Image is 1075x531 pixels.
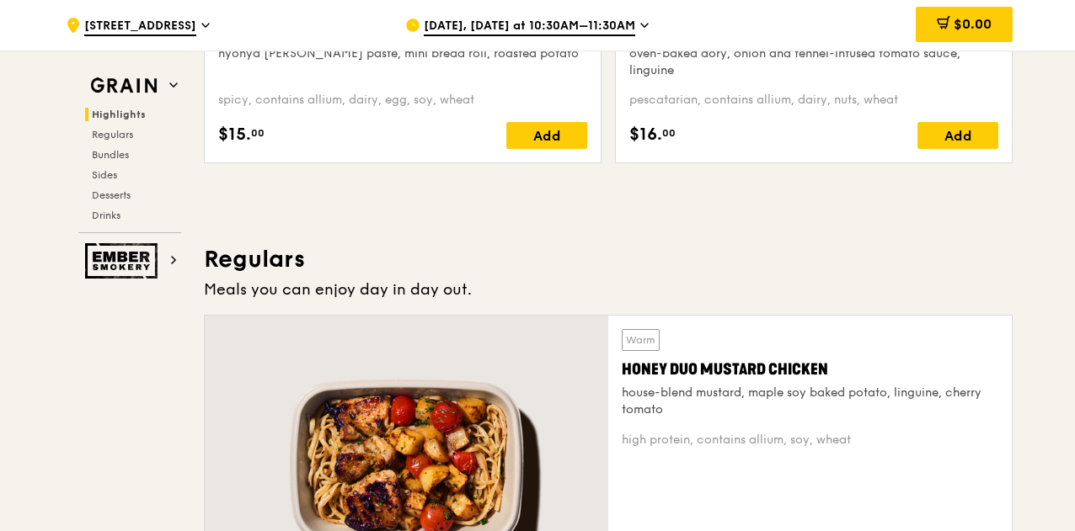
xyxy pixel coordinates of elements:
[622,432,998,449] div: high protein, contains allium, soy, wheat
[917,122,998,149] div: Add
[92,189,131,201] span: Desserts
[85,243,163,279] img: Ember Smokery web logo
[218,122,251,147] span: $15.
[92,169,117,181] span: Sides
[85,71,163,101] img: Grain web logo
[92,210,120,221] span: Drinks
[92,129,133,141] span: Regulars
[251,126,265,140] span: 00
[506,122,587,149] div: Add
[622,358,998,381] div: Honey Duo Mustard Chicken
[92,109,146,120] span: Highlights
[622,385,998,418] div: house-blend mustard, maple soy baked potato, linguine, cherry tomato
[622,329,660,351] div: Warm
[204,278,1013,301] div: Meals you can enjoy day in day out.
[662,126,676,140] span: 00
[954,16,992,32] span: $0.00
[92,149,129,161] span: Bundles
[204,244,1013,274] h3: Regulars
[629,92,998,109] div: pescatarian, contains allium, dairy, nuts, wheat
[424,18,635,36] span: [DATE], [DATE] at 10:30AM–11:30AM
[218,92,587,109] div: spicy, contains allium, dairy, egg, soy, wheat
[629,45,998,79] div: oven-baked dory, onion and fennel-infused tomato sauce, linguine
[629,122,662,147] span: $16.
[218,45,587,62] div: nyonya [PERSON_NAME] paste, mini bread roll, roasted potato
[84,18,196,36] span: [STREET_ADDRESS]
